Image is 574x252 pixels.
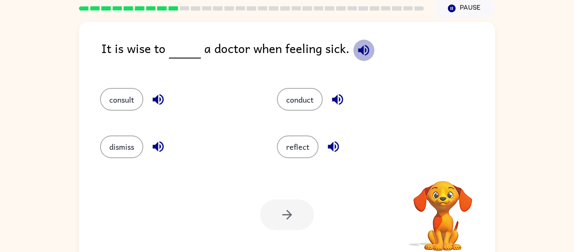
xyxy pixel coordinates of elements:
div: It is wise to a doctor when feeling sick. [101,39,495,71]
button: reflect [277,135,319,158]
button: consult [100,88,143,111]
button: dismiss [100,135,143,158]
button: conduct [277,88,323,111]
video: Your browser must support playing .mp4 files to use Literably. Please try using another browser. [401,168,485,252]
